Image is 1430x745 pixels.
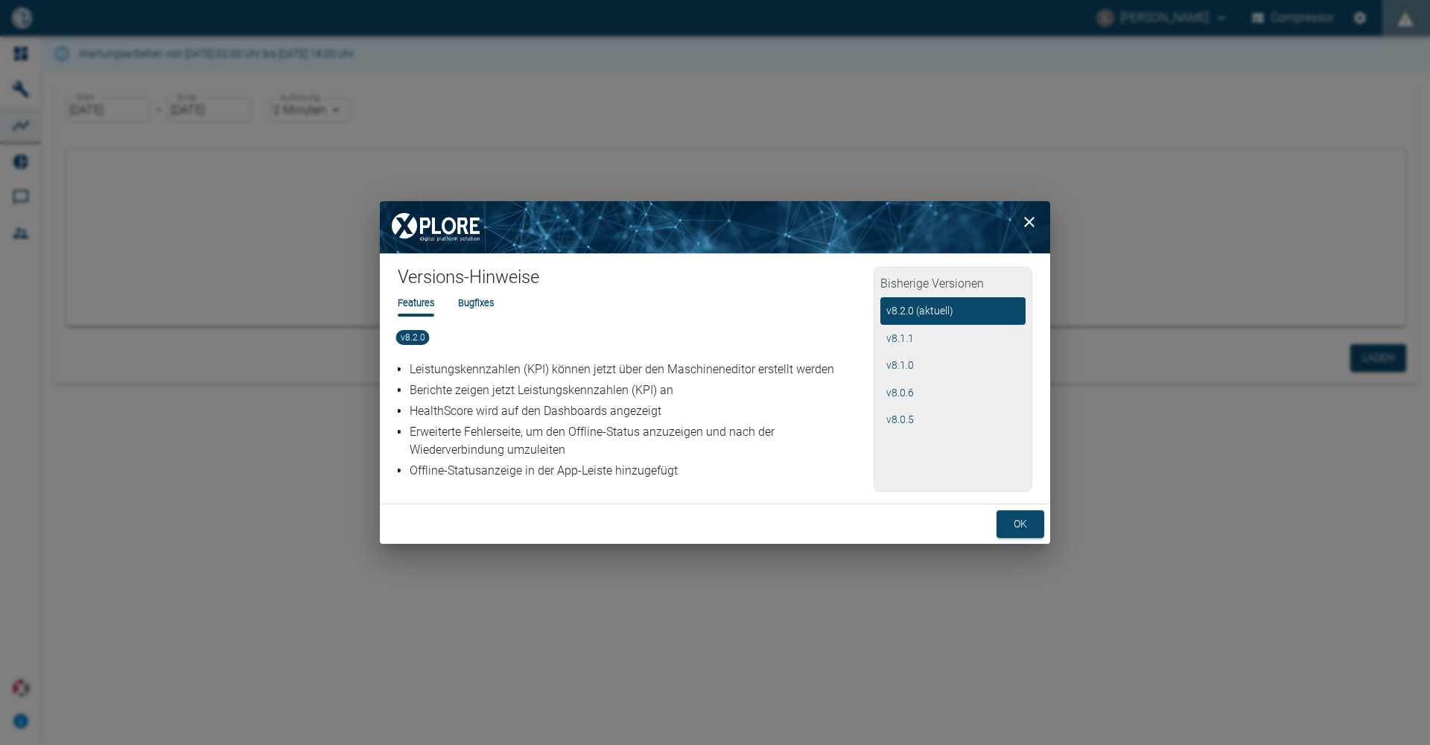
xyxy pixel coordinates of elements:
img: background image [380,201,1050,253]
button: v8.1.0 [880,352,1026,379]
p: Leistungskennzahlen (KPI) können jetzt über den Maschineneditor erstellt werden [410,361,869,378]
span: v8.2.0 [396,330,430,345]
button: v8.1.1 [880,325,1026,352]
li: Bugfixes [458,296,494,310]
button: v8.0.6 [880,379,1026,407]
button: v8.2.0 (aktuell) [880,297,1026,325]
p: HealthScore wird auf den Dashboards angezeigt [410,402,869,420]
p: Offline-Statusanzeige in der App-Leiste hinzugefügt [410,462,869,480]
button: v8.0.5 [880,406,1026,434]
h1: Versions-Hinweise [398,266,874,296]
p: Berichte zeigen jetzt Leistungskennzahlen (KPI) an [410,381,869,399]
li: Features [398,296,434,310]
button: ok [997,510,1044,538]
h2: Bisherige Versionen [880,273,1026,297]
img: XPLORE Logo [380,201,492,253]
button: close [1014,207,1044,237]
p: Erweiterte Fehlerseite, um den Offline-Status anzuzeigen und nach der Wiederverbindung umzuleiten [410,423,869,459]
